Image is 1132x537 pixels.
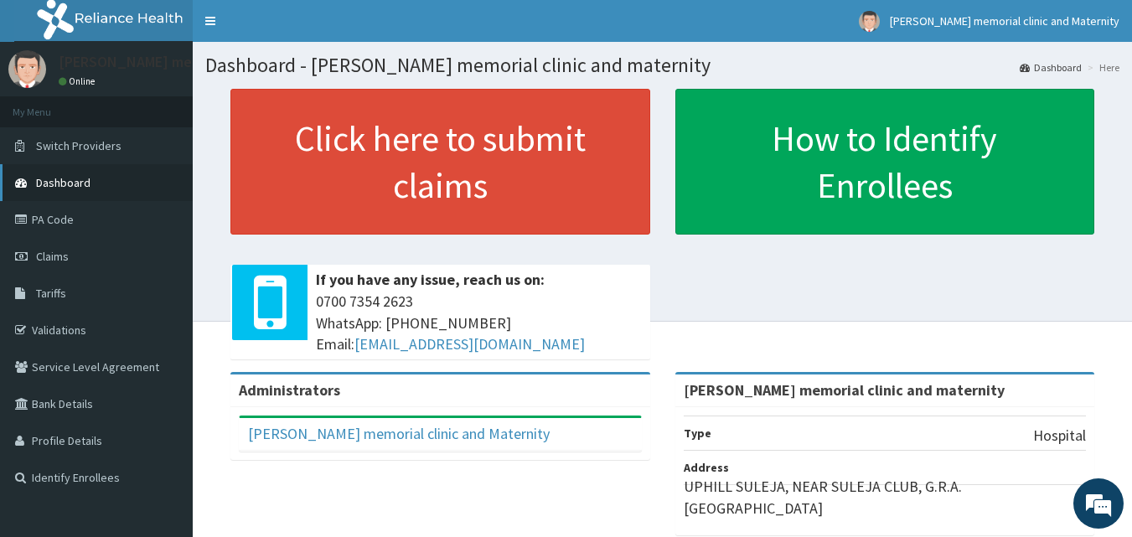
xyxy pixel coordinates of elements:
a: How to Identify Enrollees [675,89,1095,235]
img: User Image [8,50,46,88]
p: Hospital [1033,425,1086,447]
span: Dashboard [36,175,90,190]
span: Claims [36,249,69,264]
p: [PERSON_NAME] memorial clinic and Maternity [59,54,364,70]
p: UPHILL SULEJA, NEAR SULEJA CLUB, G.R.A. [GEOGRAPHIC_DATA] [684,476,1087,519]
b: Type [684,426,711,441]
span: [PERSON_NAME] memorial clinic and Maternity [890,13,1119,28]
b: Address [684,460,729,475]
div: Minimize live chat window [275,8,315,49]
a: [EMAIL_ADDRESS][DOMAIN_NAME] [354,334,585,354]
span: We're online! [97,162,231,331]
a: [PERSON_NAME] memorial clinic and Maternity [248,424,550,443]
span: 0700 7354 2623 WhatsApp: [PHONE_NUMBER] Email: [316,291,642,355]
b: Administrators [239,380,340,400]
a: Dashboard [1020,60,1082,75]
li: Here [1083,60,1119,75]
h1: Dashboard - [PERSON_NAME] memorial clinic and maternity [205,54,1119,76]
textarea: Type your message and hit 'Enter' [8,359,319,417]
img: d_794563401_company_1708531726252_794563401 [31,84,68,126]
b: If you have any issue, reach us on: [316,270,545,289]
strong: [PERSON_NAME] memorial clinic and maternity [684,380,1005,400]
a: Online [59,75,99,87]
span: Switch Providers [36,138,121,153]
a: Click here to submit claims [230,89,650,235]
span: Tariffs [36,286,66,301]
div: Chat with us now [87,94,282,116]
img: User Image [859,11,880,32]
